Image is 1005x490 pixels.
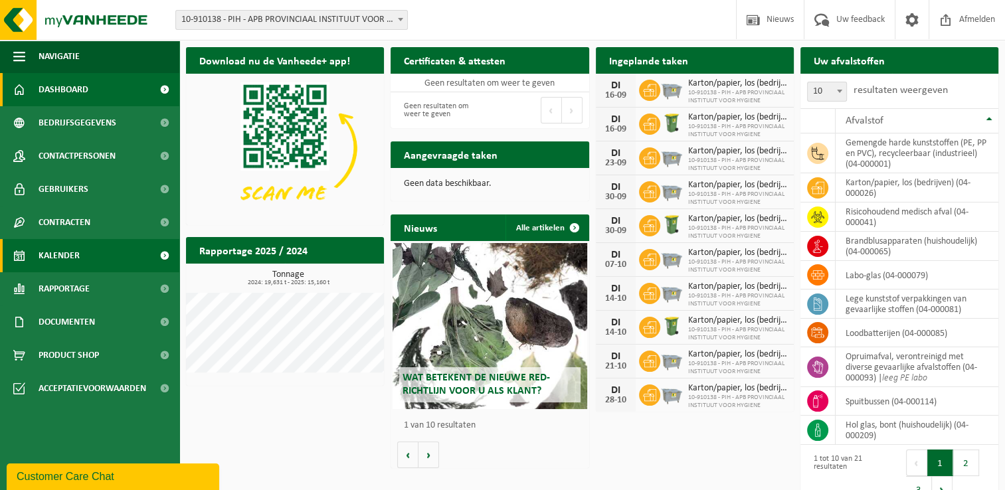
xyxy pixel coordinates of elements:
label: resultaten weergeven [854,85,948,96]
button: Volgende [418,442,439,468]
span: Gebruikers [39,173,88,206]
span: Navigatie [39,40,80,73]
span: 10-910138 - PIH - APB PROVINCIAAL INSTITUUT VOOR HYGIENE - ANTWERPEN [175,10,408,30]
span: 10-910138 - PIH - APB PROVINCIAAL INSTITUUT VOOR HYGIENE - ANTWERPEN [176,11,407,29]
span: Karton/papier, los (bedrijven) [688,282,787,292]
i: leeg PE labo [882,373,927,383]
div: 14-10 [602,328,629,337]
span: Karton/papier, los (bedrijven) [688,315,787,326]
span: 10 [808,82,846,101]
p: Geen data beschikbaar. [404,179,575,189]
td: lege kunststof verpakkingen van gevaarlijke stoffen (04-000081) [836,289,998,319]
span: 10-910138 - PIH - APB PROVINCIAAL INSTITUUT VOOR HYGIENE [688,326,787,342]
img: WB-0240-HPE-GN-50 [660,315,683,337]
h3: Tonnage [193,270,384,286]
img: WB-2500-GAL-GY-01 [660,349,683,371]
a: Alle artikelen [505,214,588,241]
button: 1 [927,449,953,476]
div: 16-09 [602,125,629,134]
span: 10-910138 - PIH - APB PROVINCIAAL INSTITUUT VOOR HYGIENE [688,89,787,105]
h2: Nieuws [391,214,450,240]
div: DI [602,182,629,193]
td: opruimafval, verontreinigd met diverse gevaarlijke afvalstoffen (04-000093) | [836,347,998,387]
div: 16-09 [602,91,629,100]
span: Karton/papier, los (bedrijven) [688,112,787,123]
div: 28-10 [602,396,629,405]
img: WB-2500-GAL-GY-01 [660,78,683,100]
span: 10-910138 - PIH - APB PROVINCIAAL INSTITUUT VOOR HYGIENE [688,394,787,410]
td: loodbatterijen (04-000085) [836,319,998,347]
td: labo-glas (04-000079) [836,261,998,289]
span: Karton/papier, los (bedrijven) [688,349,787,360]
h2: Ingeplande taken [596,47,701,73]
h2: Certificaten & attesten [391,47,519,73]
img: WB-2500-GAL-GY-01 [660,382,683,405]
span: Rapportage [39,272,90,305]
span: Karton/papier, los (bedrijven) [688,383,787,394]
span: 10-910138 - PIH - APB PROVINCIAAL INSTITUUT VOOR HYGIENE [688,157,787,173]
span: Karton/papier, los (bedrijven) [688,78,787,89]
span: 10-910138 - PIH - APB PROVINCIAAL INSTITUUT VOOR HYGIENE [688,123,787,139]
img: WB-2500-GAL-GY-01 [660,179,683,202]
div: 07-10 [602,260,629,270]
td: karton/papier, los (bedrijven) (04-000026) [836,173,998,203]
span: Afvalstof [846,116,883,126]
td: Geen resultaten om weer te geven [391,74,589,92]
div: 14-10 [602,294,629,303]
div: DI [602,385,629,396]
span: Product Shop [39,339,99,372]
span: Karton/papier, los (bedrijven) [688,146,787,157]
div: 30-09 [602,226,629,236]
span: Acceptatievoorwaarden [39,372,146,405]
button: Vorige [397,442,418,468]
span: 10-910138 - PIH - APB PROVINCIAAL INSTITUUT VOOR HYGIENE [688,292,787,308]
h2: Aangevraagde taken [391,141,511,167]
div: DI [602,284,629,294]
span: Contactpersonen [39,139,116,173]
img: WB-2500-GAL-GY-01 [660,281,683,303]
div: Geen resultaten om weer te geven [397,96,483,125]
img: WB-0240-HPE-GN-50 [660,112,683,134]
a: Wat betekent de nieuwe RED-richtlijn voor u als klant? [393,243,587,409]
div: DI [602,80,629,91]
td: hol glas, bont (huishoudelijk) (04-000209) [836,416,998,445]
img: Download de VHEPlus App [186,74,384,222]
span: Karton/papier, los (bedrijven) [688,214,787,224]
h2: Rapportage 2025 / 2024 [186,237,321,263]
img: WB-0240-HPE-GN-50 [660,213,683,236]
button: 2 [953,449,979,476]
div: 23-09 [602,159,629,168]
div: 30-09 [602,193,629,202]
div: 21-10 [602,362,629,371]
img: WB-2500-GAL-GY-01 [660,145,683,168]
div: DI [602,250,629,260]
td: gemengde harde kunststoffen (PE, PP en PVC), recycleerbaar (industrieel) (04-000001) [836,133,998,173]
span: 10-910138 - PIH - APB PROVINCIAAL INSTITUUT VOOR HYGIENE [688,191,787,206]
span: 2024: 19,631 t - 2025: 15,160 t [193,280,384,286]
button: Next [562,97,583,123]
span: Karton/papier, los (bedrijven) [688,248,787,258]
div: DI [602,114,629,125]
span: 10 [807,82,847,102]
span: Dashboard [39,73,88,106]
p: 1 van 10 resultaten [404,421,582,430]
td: risicohoudend medisch afval (04-000041) [836,203,998,232]
span: 10-910138 - PIH - APB PROVINCIAAL INSTITUUT VOOR HYGIENE [688,258,787,274]
div: DI [602,317,629,328]
span: Contracten [39,206,90,239]
span: Wat betekent de nieuwe RED-richtlijn voor u als klant? [403,372,550,396]
h2: Uw afvalstoffen [800,47,898,73]
div: DI [602,148,629,159]
span: Documenten [39,305,95,339]
span: Karton/papier, los (bedrijven) [688,180,787,191]
span: Bedrijfsgegevens [39,106,116,139]
button: Previous [541,97,562,123]
td: spuitbussen (04-000114) [836,387,998,416]
div: DI [602,216,629,226]
span: 10-910138 - PIH - APB PROVINCIAAL INSTITUUT VOOR HYGIENE [688,224,787,240]
span: 10-910138 - PIH - APB PROVINCIAAL INSTITUUT VOOR HYGIENE [688,360,787,376]
h2: Download nu de Vanheede+ app! [186,47,363,73]
button: Previous [906,449,927,476]
iframe: chat widget [7,461,222,490]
